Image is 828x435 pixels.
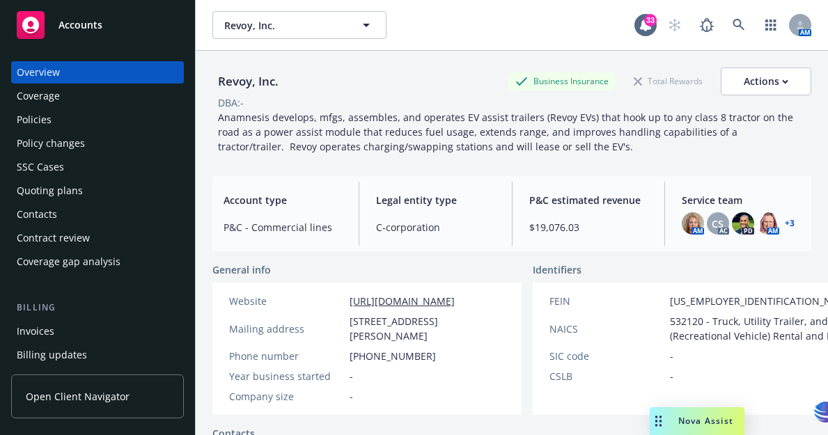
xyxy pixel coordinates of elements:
a: Quoting plans [11,180,184,202]
span: Accounts [58,19,102,31]
span: Account type [224,193,342,207]
a: Switch app [757,11,785,39]
span: General info [212,262,271,277]
a: Policies [11,109,184,131]
span: Open Client Navigator [26,389,130,404]
span: CS [712,216,724,231]
div: Quoting plans [17,180,83,202]
span: P&C - Commercial lines [224,220,342,235]
button: Revoy, Inc. [212,11,386,39]
div: Company size [229,389,344,404]
div: Actions [744,68,788,95]
a: Accounts [11,6,184,45]
button: Actions [721,68,811,95]
a: [URL][DOMAIN_NAME] [350,294,455,308]
div: Year business started [229,369,344,383]
span: Identifiers [533,262,581,277]
div: DBA: - [218,95,244,110]
a: Contract review [11,227,184,249]
span: Service team [682,193,800,207]
a: Contacts [11,203,184,226]
span: Revoy, Inc. [224,18,345,33]
a: Policy changes [11,132,184,155]
span: C-corporation [376,220,494,235]
span: - [670,349,673,363]
a: Start snowing [661,11,689,39]
div: Phone number [229,349,344,363]
span: [STREET_ADDRESS][PERSON_NAME] [350,314,505,343]
a: Report a Bug [693,11,721,39]
span: - [350,389,353,404]
a: Coverage [11,85,184,107]
span: - [350,369,353,383]
div: Business Insurance [508,72,616,90]
div: Total Rewards [627,72,710,90]
a: Search [725,11,753,39]
div: SIC code [549,349,664,363]
div: Invoices [17,320,54,342]
div: Policies [17,109,52,131]
a: +3 [785,219,795,228]
a: Coverage gap analysis [11,251,184,273]
div: Revoy, Inc. [212,72,284,90]
div: Billing updates [17,344,87,366]
a: Invoices [11,320,184,342]
img: photo [732,212,754,235]
span: Legal entity type [376,193,494,207]
img: photo [682,212,704,235]
span: Nova Assist [678,415,733,427]
div: Policy changes [17,132,85,155]
span: Anamnesis develops, mfgs, assembles, and operates EV assist trailers (Revoy EVs) that hook up to ... [218,111,796,153]
div: NAICS [549,322,664,336]
div: Contract review [17,227,90,249]
div: Coverage [17,85,60,107]
div: CSLB [549,369,664,383]
button: Nova Assist [650,407,744,435]
div: Billing [11,301,184,315]
div: SSC Cases [17,156,64,178]
span: P&C estimated revenue [529,193,648,207]
div: 33 [644,14,657,26]
div: Overview [17,61,60,84]
img: photo [757,212,779,235]
div: Contacts [17,203,57,226]
a: Billing updates [11,344,184,366]
div: Website [229,294,344,308]
a: SSC Cases [11,156,184,178]
span: - [670,369,673,383]
span: $19,076.03 [529,220,648,235]
div: Drag to move [650,407,667,435]
div: Coverage gap analysis [17,251,120,273]
div: FEIN [549,294,664,308]
div: Mailing address [229,322,344,336]
a: Overview [11,61,184,84]
span: [PHONE_NUMBER] [350,349,436,363]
